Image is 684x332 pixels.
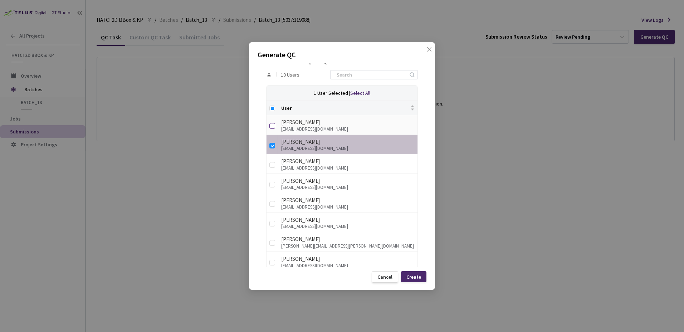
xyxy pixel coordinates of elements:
div: [PERSON_NAME] [281,118,415,127]
div: [EMAIL_ADDRESS][DOMAIN_NAME] [281,166,415,171]
input: Search [332,70,409,79]
th: User [278,101,418,115]
div: [EMAIL_ADDRESS][DOMAIN_NAME] [281,263,415,268]
span: User [281,105,409,111]
div: [EMAIL_ADDRESS][DOMAIN_NAME] [281,224,415,229]
div: [PERSON_NAME] [281,235,415,244]
div: [EMAIL_ADDRESS][DOMAIN_NAME] [281,185,415,190]
span: 10 Users [281,72,299,78]
div: Cancel [377,274,392,280]
button: Close [419,47,431,58]
div: [PERSON_NAME] [281,157,415,166]
div: [PERSON_NAME][EMAIL_ADDRESS][PERSON_NAME][DOMAIN_NAME] [281,244,415,249]
div: Select users to assign the QC [266,59,418,64]
p: Generate QC [258,49,426,60]
div: [PERSON_NAME] [281,177,415,185]
div: Create [406,274,421,280]
div: [PERSON_NAME] [281,196,415,205]
span: 1 User Selected | [314,90,350,96]
div: [EMAIL_ADDRESS][DOMAIN_NAME] [281,146,415,151]
span: Select All [350,90,370,96]
div: [EMAIL_ADDRESS][DOMAIN_NAME] [281,205,415,210]
span: close [426,47,432,67]
div: [EMAIL_ADDRESS][DOMAIN_NAME] [281,127,415,132]
div: [PERSON_NAME] [281,216,415,224]
div: [PERSON_NAME] [281,255,415,263]
div: [PERSON_NAME] [281,138,415,146]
